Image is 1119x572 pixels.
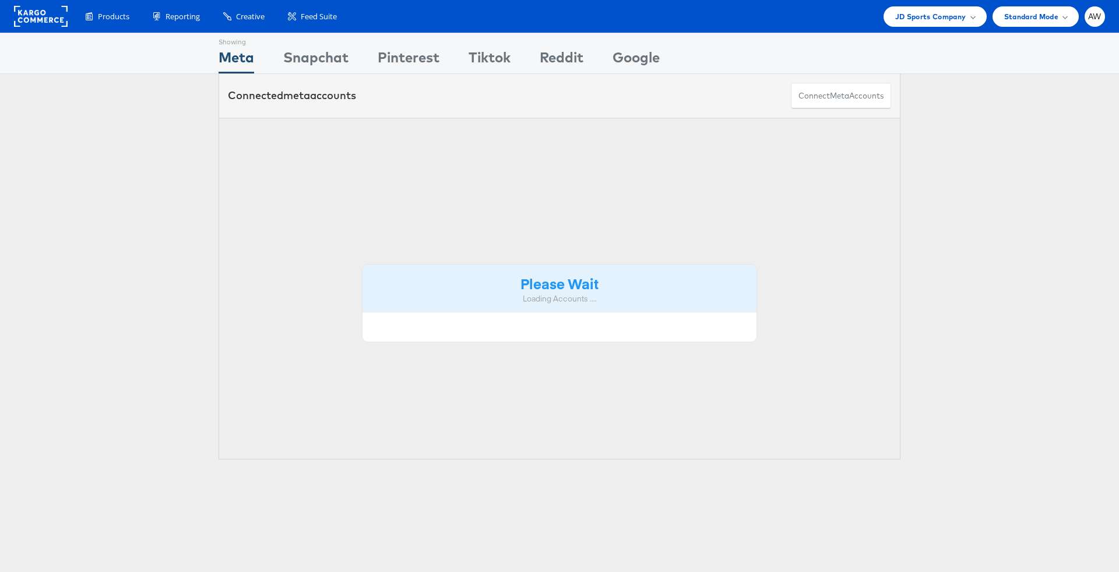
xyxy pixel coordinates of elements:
[540,47,583,73] div: Reddit
[378,47,439,73] div: Pinterest
[1088,13,1102,20] span: AW
[469,47,511,73] div: Tiktok
[895,10,966,23] span: JD Sports Company
[371,293,748,304] div: Loading Accounts ....
[830,90,849,101] span: meta
[301,11,337,22] span: Feed Suite
[283,47,349,73] div: Snapchat
[1004,10,1058,23] span: Standard Mode
[236,11,265,22] span: Creative
[520,273,599,293] strong: Please Wait
[791,83,891,109] button: ConnectmetaAccounts
[219,33,254,47] div: Showing
[283,89,310,102] span: meta
[613,47,660,73] div: Google
[219,47,254,73] div: Meta
[228,88,356,103] div: Connected accounts
[166,11,200,22] span: Reporting
[98,11,129,22] span: Products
